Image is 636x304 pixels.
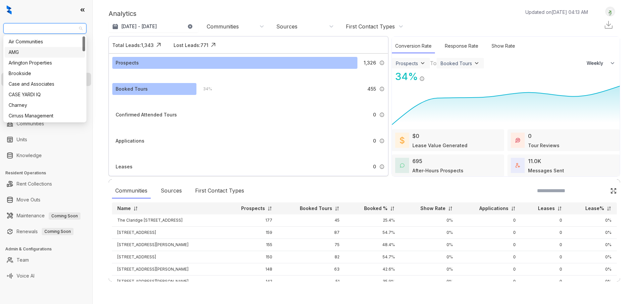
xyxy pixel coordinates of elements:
span: SfRent [7,23,82,33]
img: sorting [557,206,562,211]
button: [DATE] - [DATE] [109,21,198,32]
div: Case and Associates [9,80,81,88]
img: sorting [448,206,453,211]
td: 63 [278,263,345,276]
td: 0% [400,251,458,263]
p: Prospects [241,205,265,212]
div: 34 % [196,85,212,93]
div: Leases [116,163,132,170]
td: 0% [400,276,458,288]
div: Communities [112,183,151,198]
td: [STREET_ADDRESS][PERSON_NAME] [112,276,222,288]
img: sorting [390,206,395,211]
div: 0 [528,132,532,140]
span: 0 [373,111,376,118]
p: Booked % [364,205,388,212]
div: Applications [116,137,144,145]
td: 0 [521,251,568,263]
span: Coming Soon [42,228,74,235]
span: 1,326 [364,59,376,66]
td: 0% [567,214,617,227]
li: Knowledge [1,149,91,162]
div: Sources [157,183,185,198]
div: Messages Sent [528,167,564,174]
div: Case and Associates [5,79,85,89]
div: Air Communities [5,36,85,47]
td: 148 [222,263,278,276]
td: 150 [222,251,278,263]
div: Lost Leads: 771 [174,42,208,49]
img: Info [379,60,385,65]
td: 0 [458,214,521,227]
button: Weekly [583,57,620,69]
td: 159 [222,227,278,239]
h3: Resident Operations [5,170,92,176]
a: RenewalsComing Soon [17,225,74,238]
a: Communities [17,117,44,130]
li: Leads [1,44,91,58]
img: Info [379,164,385,169]
img: ViewFilterArrow [473,60,480,66]
img: Click Icon [610,188,617,194]
p: Show Rate [420,205,446,212]
div: Prospects [396,61,418,66]
p: Updated on [DATE] 04:13 AM [525,9,588,16]
a: Voice AI [17,269,34,282]
img: Click Icon [425,70,435,80]
td: 0 [521,239,568,251]
li: Rent Collections [1,177,91,191]
a: Knowledge [17,149,42,162]
p: Applications [479,205,508,212]
p: Booked Tours [300,205,332,212]
img: sorting [607,206,611,211]
img: Info [379,112,385,117]
td: 0 [521,214,568,227]
div: Show Rate [488,39,518,53]
div: Prospects [116,59,139,66]
li: Team [1,253,91,267]
td: 35.9% [345,276,400,288]
td: 0 [521,263,568,276]
td: 155 [222,239,278,251]
img: UserAvatar [606,8,615,15]
li: Units [1,133,91,146]
div: First Contact Types [346,23,395,30]
td: 75 [278,239,345,251]
p: [DATE] - [DATE] [121,23,157,30]
td: 0 [521,227,568,239]
td: 0% [567,263,617,276]
span: 0 [373,137,376,145]
li: Maintenance [1,209,91,222]
div: Arlington Properties [5,58,85,68]
li: Renewals [1,225,91,238]
td: 177 [222,214,278,227]
td: 0% [400,239,458,251]
td: The Claridge [STREET_ADDRESS] [112,214,222,227]
div: After-Hours Prospects [412,167,463,174]
img: sorting [267,206,272,211]
div: $0 [412,132,419,140]
div: Confirmed Attended Tours [116,111,177,118]
td: 0% [567,276,617,288]
h3: Admin & Configurations [5,246,92,252]
a: Move Outs [17,193,40,206]
img: Info [379,138,385,144]
td: 0 [458,239,521,251]
img: AfterHoursConversations [400,163,404,168]
img: Info [419,76,425,81]
img: logo [7,5,12,15]
li: Collections [1,89,91,102]
td: [STREET_ADDRESS][PERSON_NAME] [112,263,222,276]
div: Sources [276,23,297,30]
div: Brookside [9,70,81,77]
div: Cirruss Management [5,110,85,121]
td: [STREET_ADDRESS] [112,251,222,263]
p: Name [117,205,131,212]
img: sorting [133,206,138,211]
span: Coming Soon [49,212,80,220]
td: 142 [222,276,278,288]
div: 11.0K [528,157,541,165]
div: Arlington Properties [9,59,81,66]
div: CASE YARDI IQ [5,89,85,100]
div: Booked Tours [441,61,472,66]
